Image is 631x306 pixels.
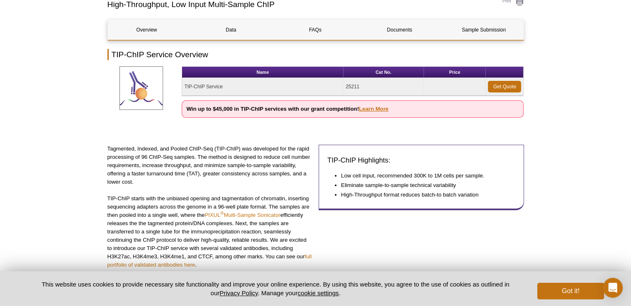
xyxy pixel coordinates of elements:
[182,67,344,78] th: Name
[344,67,424,78] th: Cat No.
[107,145,313,186] p: Tagmented, Indexed, and Pooled ChIP-Seq (TIP-ChIP) was developed for the rapid processing of 96 C...
[276,20,354,40] a: FAQs
[603,278,623,298] div: Open Intercom Messenger
[344,78,424,96] td: 25211
[205,212,280,218] a: PIXUL®Multi-Sample Sonicator
[119,66,163,110] img: TIP-ChIP Service
[107,194,313,269] p: TIP-ChIP starts with the unbiased opening and tagmentation of chromatin, inserting sequencing ada...
[192,20,270,40] a: Data
[361,20,439,40] a: Documents
[219,289,258,296] a: Privacy Policy
[424,67,486,78] th: Price
[27,280,524,297] p: This website uses cookies to provide necessary site functionality and improve your online experie...
[537,283,604,299] button: Got it!
[107,1,485,8] h2: High-Throughput, Low Input Multi-Sample ChIP
[341,181,507,189] li: Eliminate sample-to-sample technical variability
[359,106,388,112] a: Learn More
[220,211,224,216] sup: ®
[107,49,524,60] h2: TIP-ChIP Service Overview
[327,155,515,165] h3: TIP-ChIP Highlights:
[182,78,344,96] td: TIP-ChIP Service
[341,191,507,199] li: High-Throughput format reduces batch-to batch variation
[297,289,339,296] button: cookie settings
[488,81,521,92] a: Get Quote
[341,172,507,180] li: Low cell input, recommended 300K to 1M cells per sample.
[108,20,186,40] a: Overview
[445,20,523,40] a: Sample Submission
[186,106,388,112] strong: Win up to $45,000 in TIP-ChIP services with our grant competition!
